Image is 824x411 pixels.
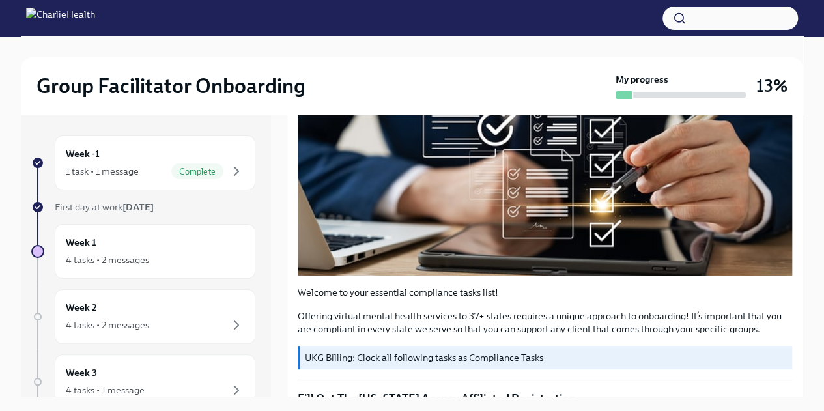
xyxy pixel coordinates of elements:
a: First day at work[DATE] [31,201,255,214]
h6: Week -1 [66,147,100,161]
h3: 13% [756,74,788,98]
strong: [DATE] [122,201,154,213]
div: 4 tasks • 2 messages [66,253,149,266]
div: 4 tasks • 1 message [66,384,145,397]
p: Fill Out The [US_STATE] Agency Affiliated Registration [298,391,792,406]
a: Week 14 tasks • 2 messages [31,224,255,279]
div: 1 task • 1 message [66,165,139,178]
a: Week 24 tasks • 2 messages [31,289,255,344]
span: First day at work [55,201,154,213]
p: UKG Billing: Clock all following tasks as Compliance Tasks [305,351,787,364]
img: CharlieHealth [26,8,95,29]
p: Welcome to your essential compliance tasks list! [298,286,792,299]
h6: Week 3 [66,365,97,380]
strong: My progress [616,73,668,86]
button: Zoom image [298,18,792,276]
a: Week 34 tasks • 1 message [31,354,255,409]
h6: Week 1 [66,235,96,249]
a: Week -11 task • 1 messageComplete [31,135,255,190]
p: Offering virtual mental health services to 37+ states requires a unique approach to onboarding! I... [298,309,792,335]
h6: Week 2 [66,300,97,315]
div: 4 tasks • 2 messages [66,319,149,332]
h2: Group Facilitator Onboarding [36,73,305,99]
span: Complete [171,167,223,177]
